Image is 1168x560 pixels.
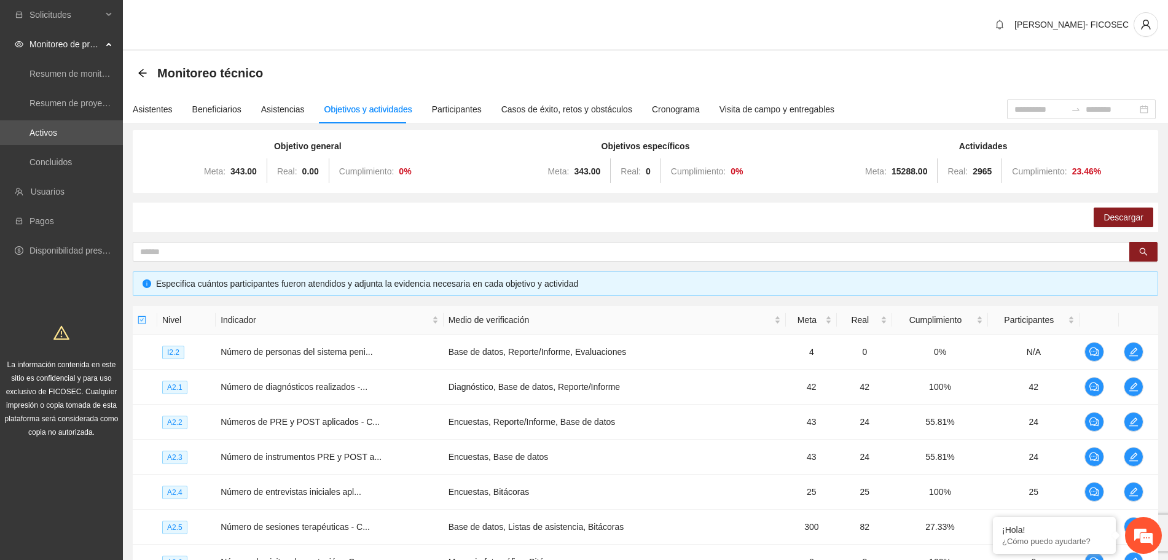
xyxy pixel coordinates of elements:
[221,417,380,427] span: Números de PRE y POST aplicados - C...
[138,316,146,324] span: check-square
[449,313,772,327] span: Medio de verificación
[162,381,187,394] span: A2.1
[892,166,927,176] strong: 15288.00
[892,475,987,510] td: 100%
[157,306,216,335] th: Nivel
[1002,537,1107,546] p: ¿Cómo puedo ayudarte?
[837,405,892,440] td: 24
[786,440,837,475] td: 43
[1071,104,1081,114] span: to
[865,166,887,176] span: Meta:
[786,475,837,510] td: 25
[574,166,600,176] strong: 343.00
[1124,517,1143,537] button: edit
[1084,377,1104,397] button: comment
[204,166,225,176] span: Meta:
[786,510,837,545] td: 300
[29,2,102,27] span: Solicitudes
[988,475,1080,510] td: 25
[652,103,700,116] div: Cronograma
[157,63,263,83] span: Monitoreo técnico
[837,475,892,510] td: 25
[892,405,987,440] td: 55.81%
[156,277,1148,290] div: Especifica cuántos participantes fueron atendidos y adjunta la evidencia necesaria en cada objeti...
[892,306,987,335] th: Cumplimiento
[786,335,837,370] td: 4
[1002,525,1107,535] div: ¡Hola!
[501,103,632,116] div: Casos de éxito, retos y obstáculos
[892,510,987,545] td: 27.33%
[444,405,786,440] td: Encuestas, Reporte/Informe, Base de datos
[444,306,786,335] th: Medio de verificación
[221,522,370,532] span: Número de sesiones terapéuticas - C...
[988,335,1080,370] td: N/A
[216,306,444,335] th: Indicador
[1124,482,1143,502] button: edit
[162,416,187,429] span: A2.2
[5,360,119,437] span: La información contenida en este sitio es confidencial y para uso exclusivo de FICOSEC. Cualquier...
[837,510,892,545] td: 82
[1103,211,1143,224] span: Descargar
[29,157,72,167] a: Concluidos
[988,510,1080,545] td: 26
[1012,166,1067,176] span: Cumplimiento:
[1124,377,1143,397] button: edit
[261,103,305,116] div: Asistencias
[1071,104,1081,114] span: swap-right
[897,313,973,327] span: Cumplimiento
[29,246,135,255] a: Disponibilidad presupuestal
[837,440,892,475] td: 24
[990,15,1009,34] button: bell
[444,440,786,475] td: Encuestas, Base de datos
[29,69,119,79] a: Resumen de monitoreo
[1124,342,1143,362] button: edit
[892,335,987,370] td: 0%
[993,313,1065,327] span: Participantes
[842,313,878,327] span: Real
[1084,482,1104,502] button: comment
[138,68,147,78] span: arrow-left
[274,141,342,151] strong: Objetivo general
[444,370,786,405] td: Diagnóstico, Base de datos, Reporte/Informe
[988,405,1080,440] td: 24
[221,382,367,392] span: Número de diagnósticos realizados -...
[837,370,892,405] td: 42
[719,103,834,116] div: Visita de campo y entregables
[230,166,257,176] strong: 343.00
[892,440,987,475] td: 55.81%
[15,10,23,19] span: inbox
[837,306,892,335] th: Real
[1124,522,1143,532] span: edit
[277,166,297,176] span: Real:
[444,510,786,545] td: Base de datos, Listas de asistencia, Bitácoras
[731,166,743,176] strong: 0 %
[15,40,23,49] span: eye
[444,335,786,370] td: Base de datos, Reporte/Informe, Evaluaciones
[221,347,372,357] span: Número de personas del sistema peni...
[1094,208,1153,227] button: Descargar
[602,141,690,151] strong: Objetivos específicos
[547,166,569,176] span: Meta:
[973,166,992,176] strong: 2965
[988,440,1080,475] td: 24
[1124,412,1143,432] button: edit
[1084,412,1104,432] button: comment
[221,452,382,462] span: Número de instrumentos PRE y POST a...
[1014,20,1129,29] span: [PERSON_NAME]- FICOSEC
[786,306,837,335] th: Meta
[162,486,187,499] span: A2.4
[53,325,69,341] span: warning
[1134,19,1158,30] span: user
[29,128,57,138] a: Activos
[671,166,726,176] span: Cumplimiento:
[1124,487,1143,497] span: edit
[1134,12,1158,37] button: user
[221,313,429,327] span: Indicador
[837,335,892,370] td: 0
[646,166,651,176] strong: 0
[138,68,147,79] div: Back
[399,166,411,176] strong: 0 %
[302,166,319,176] strong: 0.00
[324,103,412,116] div: Objetivos y actividades
[162,346,184,359] span: I2.2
